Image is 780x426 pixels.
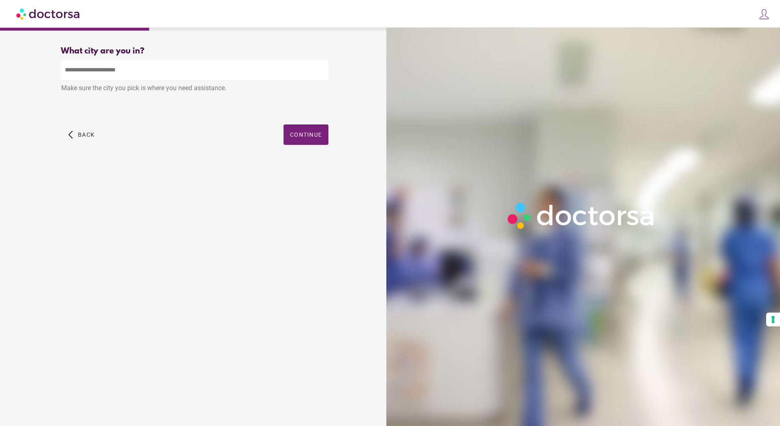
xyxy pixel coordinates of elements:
[766,313,780,326] button: Your consent preferences for tracking technologies
[65,124,98,145] button: arrow_back_ios Back
[284,124,328,145] button: Continue
[758,9,770,20] img: icons8-customer-100.png
[16,4,81,23] img: Doctorsa.com
[78,131,95,138] span: Back
[503,198,659,233] img: Logo-Doctorsa-trans-White-partial-flat.png
[290,131,322,138] span: Continue
[61,47,328,56] div: What city are you in?
[61,80,328,98] div: Make sure the city you pick is where you need assistance.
